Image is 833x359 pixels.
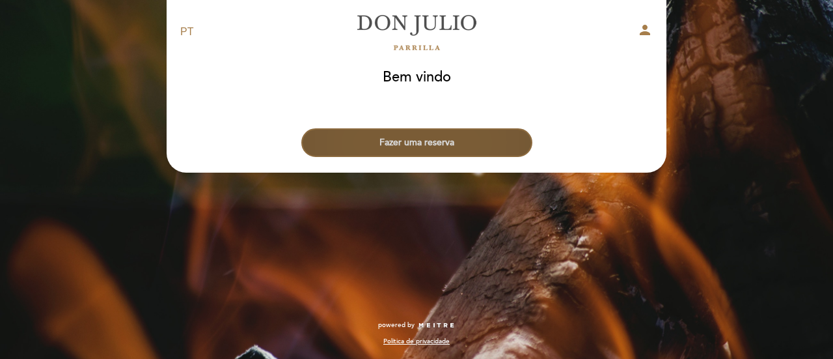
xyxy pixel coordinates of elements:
[637,22,653,38] i: person
[335,14,498,50] a: [PERSON_NAME]
[301,128,532,157] button: Fazer uma reserva
[637,22,653,42] button: person
[378,321,455,330] a: powered by
[378,321,415,330] span: powered by
[383,337,450,346] a: Política de privacidade
[418,323,455,329] img: MEITRE
[383,70,451,85] h1: Bem vindo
